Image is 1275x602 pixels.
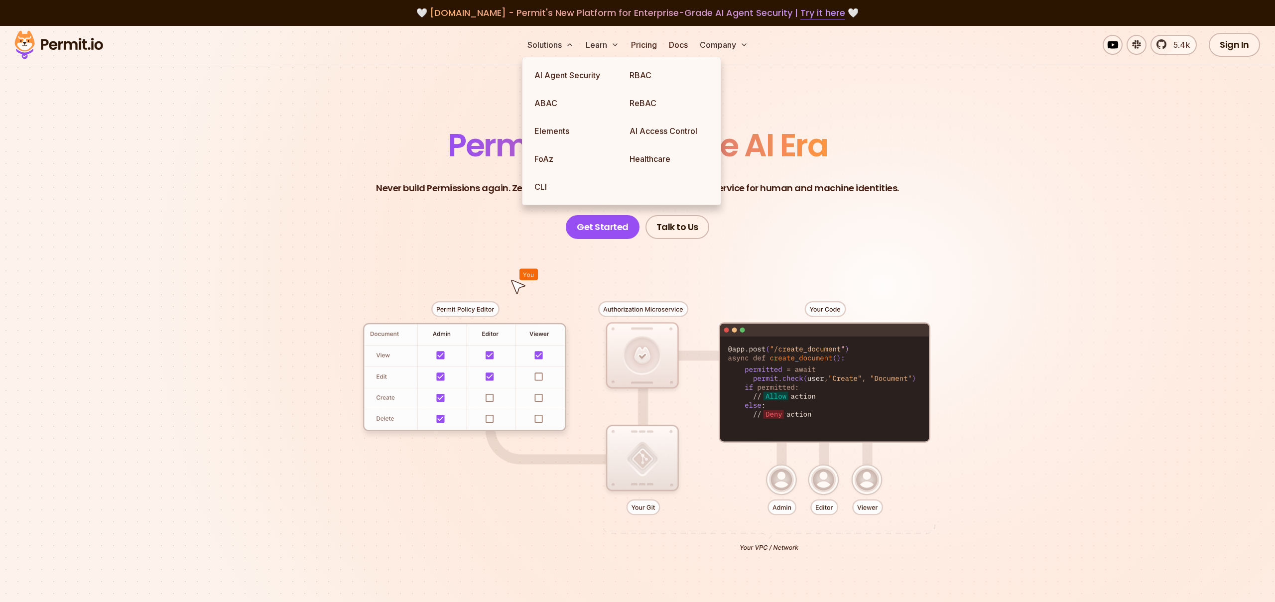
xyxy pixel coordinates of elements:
[622,145,717,173] a: Healthcare
[1150,35,1197,55] a: 5.4k
[622,117,717,145] a: AI Access Control
[800,6,845,19] a: Try it here
[696,35,752,55] button: Company
[526,173,622,201] a: CLI
[526,117,622,145] a: Elements
[10,28,108,62] img: Permit logo
[24,6,1251,20] div: 🤍 🤍
[526,145,622,173] a: FoAz
[627,35,661,55] a: Pricing
[523,35,578,55] button: Solutions
[526,89,622,117] a: ABAC
[1209,33,1260,57] a: Sign In
[1167,39,1190,51] span: 5.4k
[448,123,827,167] span: Permissions for The AI Era
[582,35,623,55] button: Learn
[526,61,622,89] a: AI Agent Security
[665,35,692,55] a: Docs
[566,215,639,239] a: Get Started
[430,6,845,19] span: [DOMAIN_NAME] - Permit's New Platform for Enterprise-Grade AI Agent Security |
[622,61,717,89] a: RBAC
[622,89,717,117] a: ReBAC
[645,215,709,239] a: Talk to Us
[376,181,899,195] p: Never build Permissions again. Zero-latency fine-grained authorization as a service for human and...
